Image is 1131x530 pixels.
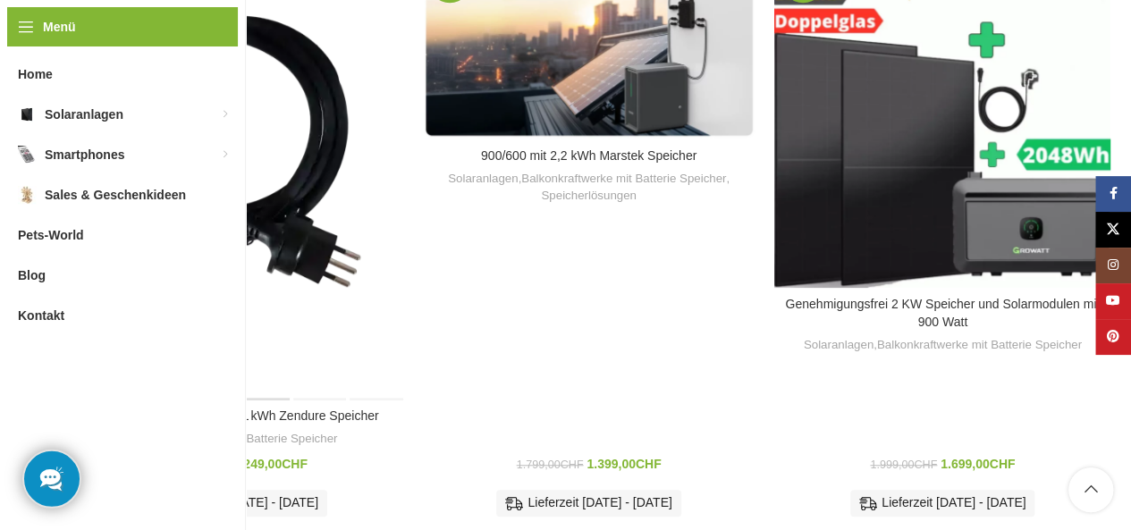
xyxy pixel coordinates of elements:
[1095,176,1131,212] a: Facebook Social Link
[18,146,36,164] img: Smartphones
[18,58,53,90] span: Home
[448,171,518,188] a: Solaranlagen
[870,458,937,471] bdi: 1.999,00
[850,490,1034,517] div: Lieferzeit [DATE] - [DATE]
[45,98,123,130] span: Solaranlagen
[990,457,1016,471] span: CHF
[18,259,46,291] span: Blog
[18,299,64,332] span: Kontakt
[541,188,636,205] a: Speicherlösungen
[430,171,748,204] div: , ,
[233,457,308,471] bdi: 1.249,00
[914,458,937,471] span: CHF
[45,139,124,171] span: Smartphones
[481,148,696,163] a: 900/600 mit 2,2 kWh Marstek Speicher
[43,17,76,37] span: Menü
[785,297,1100,329] a: Genehmigungsfrei 2 KW Speicher und Solarmodulen mit 900 Watt
[18,219,84,251] span: Pets-World
[1095,248,1131,283] a: Instagram Social Link
[877,337,1082,354] a: Balkonkraftwerke mit Batterie Speicher
[804,337,874,354] a: Solaranlagen
[282,457,308,471] span: CHF
[1095,319,1131,355] a: Pinterest Social Link
[91,408,378,423] a: Balkonkraftwerk 890 W mit 1 kWh Zendure Speicher
[517,458,584,471] bdi: 1.799,00
[18,105,36,123] img: Solaranlagen
[496,490,680,517] div: Lieferzeit [DATE] - [DATE]
[561,458,584,471] span: CHF
[521,171,726,188] a: Balkonkraftwerke mit Batterie Speicher
[1095,212,1131,248] a: X Social Link
[783,337,1101,354] div: ,
[45,179,186,211] span: Sales & Geschenkideen
[18,186,36,204] img: Sales & Geschenkideen
[941,457,1015,471] bdi: 1.699,00
[1068,467,1113,512] a: Scroll to top button
[587,457,661,471] bdi: 1.399,00
[1095,283,1131,319] a: YouTube Social Link
[636,457,662,471] span: CHF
